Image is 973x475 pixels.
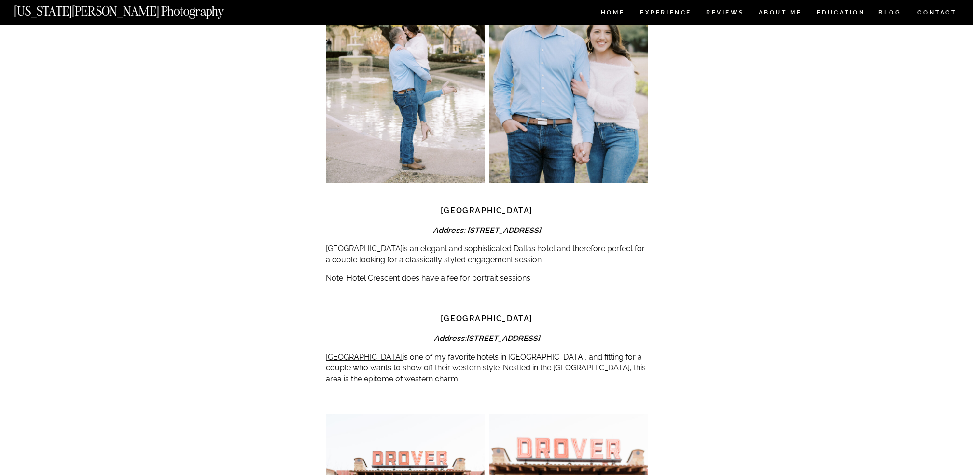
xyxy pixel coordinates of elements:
[441,206,533,215] strong: [GEOGRAPHIC_DATA]
[466,334,540,343] strong: [STREET_ADDRESS]
[706,10,742,18] a: REVIEWS
[441,314,533,323] strong: [GEOGRAPHIC_DATA]
[326,273,648,284] p: Note: Hotel Crescent does have a fee for portrait sessions.
[326,244,648,265] p: is an elegant and sophisticated Dallas hotel and therefore perfect for a couple looking for a cla...
[326,244,403,253] a: [GEOGRAPHIC_DATA]
[758,10,802,18] a: ABOUT ME
[816,10,866,18] a: EDUCATION
[433,226,541,235] em: Address: [STREET_ADDRESS]
[14,5,256,13] a: [US_STATE][PERSON_NAME] Photography
[326,353,403,362] a: [GEOGRAPHIC_DATA]
[326,352,648,384] p: is one of my favorite hotels in [GEOGRAPHIC_DATA], and fitting for a couple who wants to show off...
[434,334,540,343] em: Address:
[917,7,957,18] a: CONTACT
[878,10,902,18] a: BLOG
[640,10,691,18] a: Experience
[599,10,626,18] a: HOME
